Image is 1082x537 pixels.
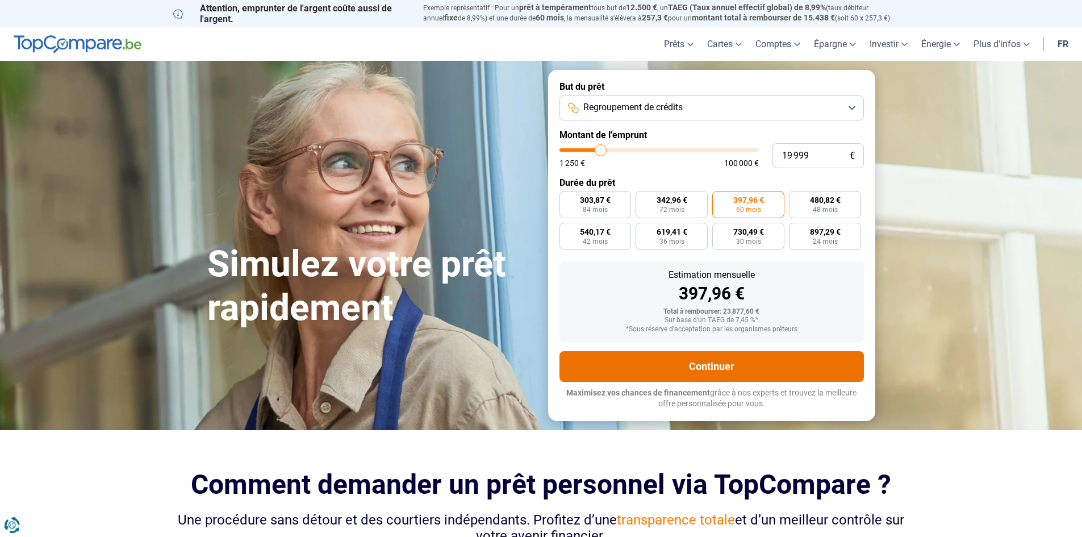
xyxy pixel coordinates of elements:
[559,351,864,382] button: Continuer
[659,206,684,213] span: 72 mois
[559,95,864,120] button: Regroupement de crédits
[569,270,855,280] div: Estimation mensuelle
[810,228,841,236] span: 897,29 €
[724,159,759,167] span: 100 000 €
[536,13,564,22] span: 60 mois
[692,13,835,22] span: montant total à rembourser de 15.438 €
[810,196,841,204] span: 480,82 €
[559,159,585,167] span: 1 250 €
[559,388,864,410] p: grâce à nos experts et trouvez la meilleure offre personnalisée pour vous.
[559,177,864,188] label: Durée du prêt
[733,196,764,204] span: 397,96 €
[14,35,141,53] img: TopCompare
[580,196,611,204] span: 303,87 €
[657,228,687,236] span: 619,41 €
[807,27,863,61] a: Épargne
[580,228,611,236] span: 540,17 €
[569,308,855,316] div: Total à rembourser: 23 877,60 €
[733,228,764,236] span: 730,49 €
[863,27,914,61] a: Investir
[569,326,855,334] div: *Sous réserve d'acceptation par les organismes prêteurs
[657,196,687,204] span: 342,96 €
[813,238,838,245] span: 24 mois
[173,469,909,500] h2: Comment demander un prêt personnel via TopCompare ?
[749,27,807,61] a: Comptes
[736,238,761,245] span: 30 mois
[914,27,967,61] a: Énergie
[659,238,684,245] span: 36 mois
[700,27,749,61] a: Cartes
[1051,27,1075,61] a: fr
[736,206,761,213] span: 60 mois
[583,101,683,114] span: Regroupement de crédits
[444,13,458,22] span: fixe
[569,285,855,302] div: 397,96 €
[657,27,700,61] a: Prêts
[850,151,855,161] span: €
[519,3,591,12] span: prêt à tempérament
[559,81,864,92] label: But du prêt
[583,238,608,245] span: 42 mois
[559,130,864,140] label: Montant de l'emprunt
[207,243,534,330] h1: Simulez votre prêt rapidement
[569,317,855,324] div: Sur base d'un TAEG de 7,45 %*
[566,388,710,397] span: Maximisez vos chances de financement
[626,3,657,12] span: 12.500 €
[668,3,826,12] span: TAEG (Taux annuel effectif global) de 8,99%
[583,206,608,213] span: 84 mois
[423,3,909,23] p: Exemple représentatif : Pour un tous but de , un (taux débiteur annuel de 8,99%) et une durée de ...
[967,27,1037,61] a: Plus d'infos
[617,512,735,528] span: transparence totale
[173,3,410,24] p: Attention, emprunter de l'argent coûte aussi de l'argent.
[813,206,838,213] span: 48 mois
[642,13,668,22] span: 257,3 €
